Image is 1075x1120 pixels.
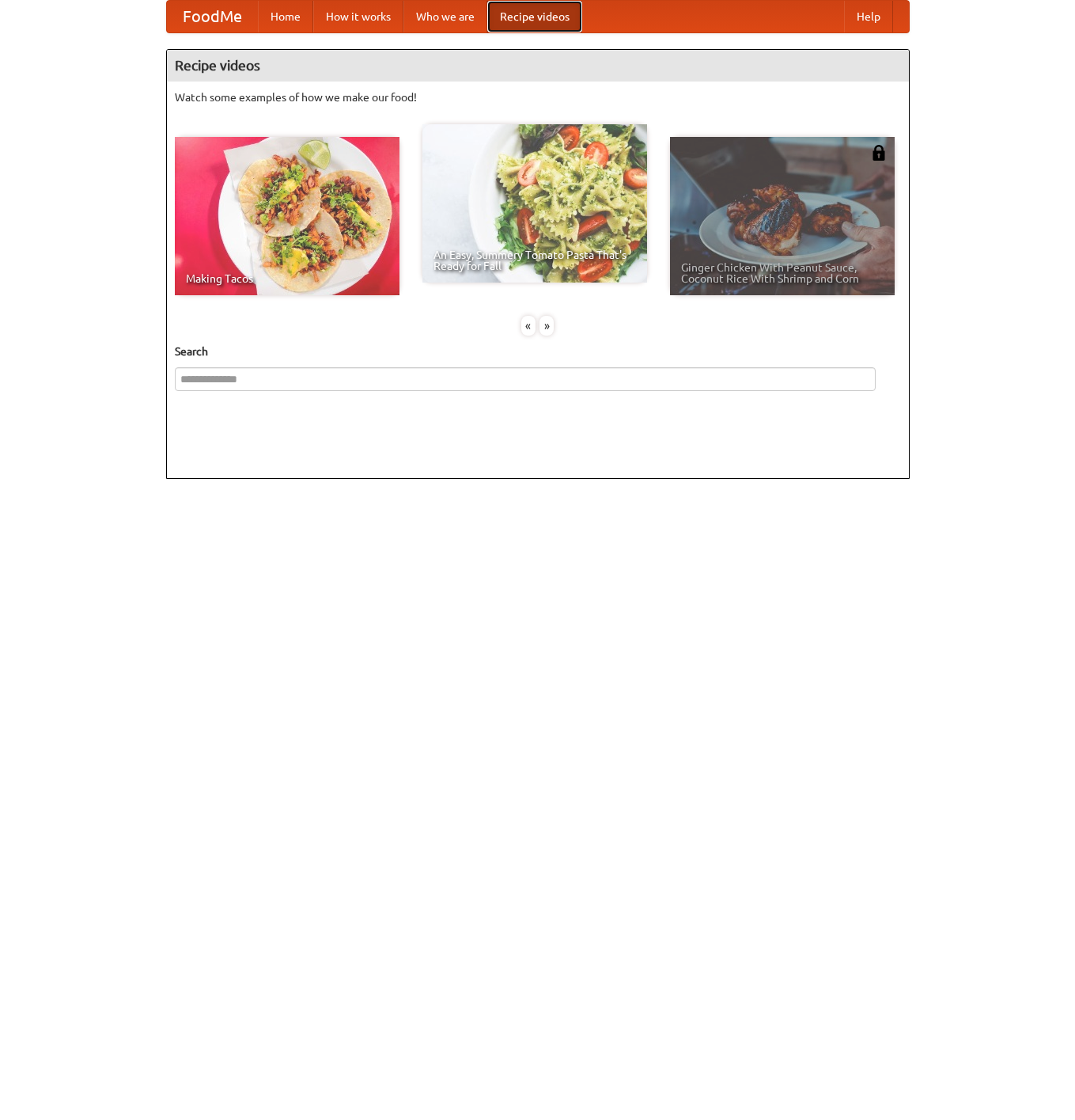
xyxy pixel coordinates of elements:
a: Help [844,1,893,32]
div: « [521,316,536,336]
a: FoodMe [167,1,258,32]
a: An Easy, Summery Tomato Pasta That's Ready for Fall [422,124,647,283]
span: An Easy, Summery Tomato Pasta That's Ready for Fall [433,249,636,271]
a: Who we are [403,1,487,32]
a: How it works [313,1,403,32]
a: Recipe videos [487,1,582,32]
div: » [539,316,554,336]
a: Home [258,1,313,32]
p: Watch some examples of how we make our food! [175,89,901,105]
h5: Search [175,344,901,359]
img: 483408.png [871,145,887,161]
span: Making Tacos [186,273,388,284]
a: Making Tacos [175,137,399,295]
h4: Recipe videos [167,50,909,82]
